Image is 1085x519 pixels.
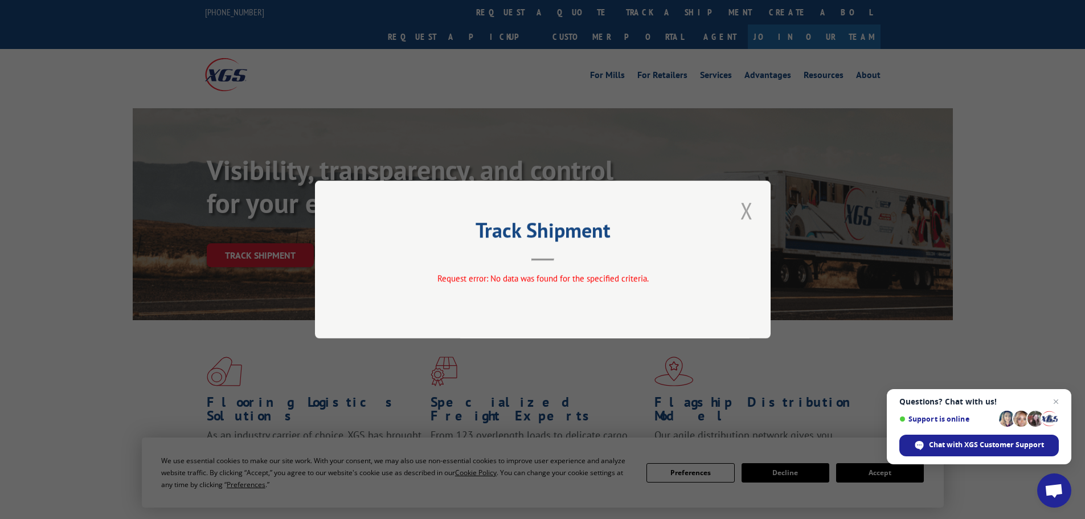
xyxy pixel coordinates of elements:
span: Support is online [899,415,995,423]
span: Request error: No data was found for the specified criteria. [437,273,648,284]
a: Open chat [1037,473,1071,508]
h2: Track Shipment [372,222,714,244]
span: Chat with XGS Customer Support [929,440,1044,450]
span: Questions? Chat with us! [899,397,1059,406]
button: Close modal [737,195,756,226]
span: Chat with XGS Customer Support [899,435,1059,456]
